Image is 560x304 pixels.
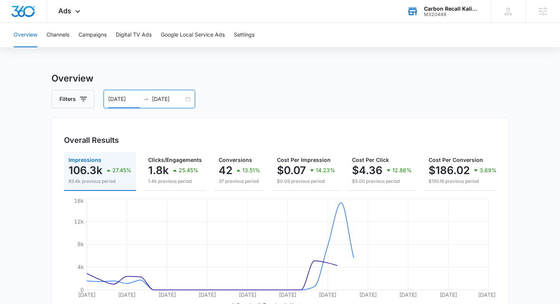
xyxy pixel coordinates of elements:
[242,168,260,173] p: 13.51%
[234,23,254,47] button: Settings
[69,164,102,176] p: 106.3k
[478,291,496,298] tspan: [DATE]
[277,178,335,185] p: $0.09 previous period
[143,96,149,102] span: swap-right
[148,157,202,163] span: Clicks/Engagements
[69,157,101,163] span: Impressions
[80,286,84,293] tspan: 0
[440,291,457,298] tspan: [DATE]
[78,23,107,47] button: Campaigns
[14,23,37,47] button: Overview
[219,178,260,185] p: 37 previous period
[148,178,202,185] p: 1.4k previous period
[108,95,140,103] input: Start date
[51,72,509,85] h3: Overview
[116,23,152,47] button: Digital TV Ads
[112,168,131,173] p: 27.45%
[429,157,483,163] span: Cost Per Conversion
[161,23,225,47] button: Google Local Service Ads
[352,164,382,176] p: $4.36
[158,291,176,298] tspan: [DATE]
[279,291,296,298] tspan: [DATE]
[77,264,84,270] tspan: 4k
[78,291,96,298] tspan: [DATE]
[64,134,119,146] h3: Overall Results
[118,291,136,298] tspan: [DATE]
[152,95,184,103] input: End date
[46,23,69,47] button: Channels
[352,157,389,163] span: Cost Per Click
[429,178,497,185] p: $193.16 previous period
[143,96,149,102] span: to
[239,291,256,298] tspan: [DATE]
[51,90,94,108] button: Filters
[424,6,480,12] div: account name
[148,164,169,176] p: 1.8k
[392,168,412,173] p: 12.86%
[219,164,232,176] p: 42
[352,178,412,185] p: $5.00 previous period
[58,7,71,15] span: Ads
[198,291,216,298] tspan: [DATE]
[399,291,417,298] tspan: [DATE]
[480,168,497,173] p: 3.69%
[74,197,84,204] tspan: 16k
[316,168,335,173] p: 14.23%
[359,291,377,298] tspan: [DATE]
[277,157,331,163] span: Cost Per Impression
[424,12,480,17] div: account id
[179,168,198,173] p: 25.45%
[277,164,306,176] p: $0.07
[319,291,336,298] tspan: [DATE]
[219,157,252,163] span: Conversions
[429,164,470,176] p: $186.02
[77,241,84,247] tspan: 8k
[69,178,131,185] p: 83.4k previous period
[74,218,84,225] tspan: 12k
